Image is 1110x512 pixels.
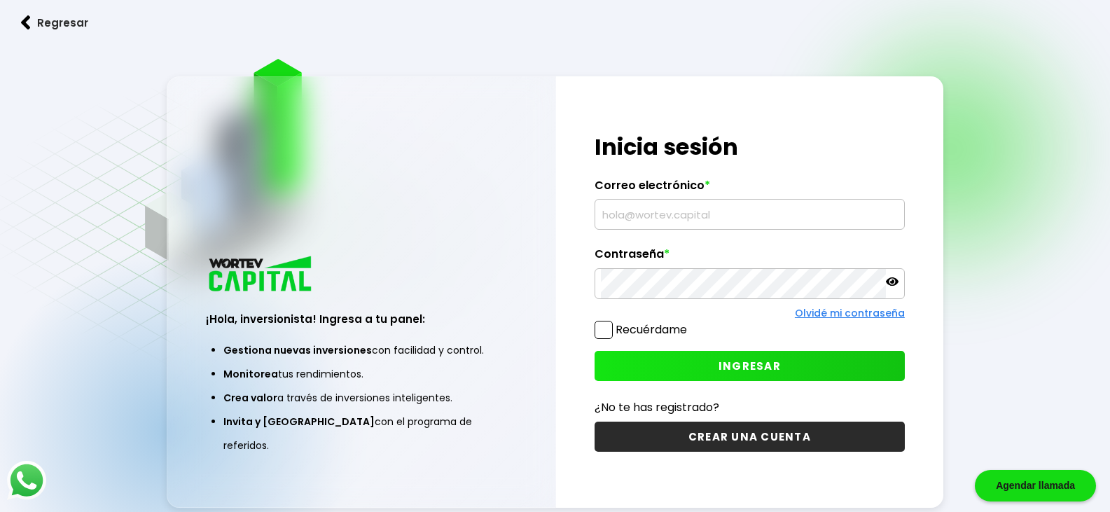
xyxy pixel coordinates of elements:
div: Agendar llamada [975,470,1096,501]
h3: ¡Hola, inversionista! Ingresa a tu panel: [206,311,516,327]
a: Olvidé mi contraseña [795,306,905,320]
img: flecha izquierda [21,15,31,30]
button: INGRESAR [595,351,905,381]
label: Contraseña [595,247,905,268]
span: Crea valor [223,391,277,405]
li: a través de inversiones inteligentes. [223,386,499,410]
span: INGRESAR [719,359,781,373]
label: Recuérdame [616,321,687,338]
input: hola@wortev.capital [601,200,899,229]
a: ¿No te has registrado?CREAR UNA CUENTA [595,399,905,452]
span: Gestiona nuevas inversiones [223,343,372,357]
h1: Inicia sesión [595,130,905,164]
li: tus rendimientos. [223,362,499,386]
img: logo_wortev_capital [206,254,317,296]
button: CREAR UNA CUENTA [595,422,905,452]
span: Invita y [GEOGRAPHIC_DATA] [223,415,375,429]
li: con el programa de referidos. [223,410,499,457]
img: logos_whatsapp-icon.242b2217.svg [7,461,46,500]
p: ¿No te has registrado? [595,399,905,416]
li: con facilidad y control. [223,338,499,362]
span: Monitorea [223,367,278,381]
label: Correo electrónico [595,179,905,200]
